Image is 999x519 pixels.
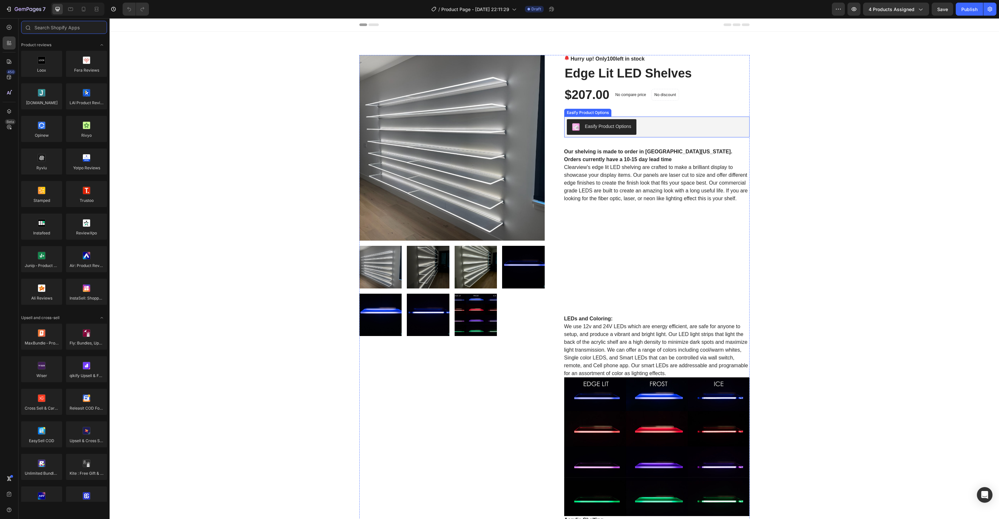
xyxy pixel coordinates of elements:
div: Beta [5,119,16,124]
div: Easify Product Options [475,105,522,112]
button: 4 products assigned [863,3,929,16]
p: Hurry up! Only left in stock [461,37,535,45]
div: 450 [6,69,16,75]
span: 4 products assigned [869,6,914,13]
span: Toggle open [97,313,107,323]
strong: Acrylic Shelfing [455,499,494,504]
span: Draft [531,6,541,12]
span: Toggle open [97,40,107,50]
p: 7 [43,5,46,13]
strong: Our shelving is made to order in [GEOGRAPHIC_DATA][US_STATE]. Orders currently have a 10-15 day l... [455,131,623,144]
span: 100 [498,38,506,43]
h2: Edge Lit LED Shelves [455,47,640,63]
strong: LEDs and Coloring: [455,298,503,303]
input: Search Shopify Apps [21,21,107,34]
div: Easify Product Options [456,91,500,97]
span: Upsell and cross-sell [21,315,60,321]
button: Publish [956,3,983,16]
span: / [438,6,440,13]
button: Easify Product Options [457,101,527,117]
iframe: Design area [110,18,999,519]
p: We use 12v and 24V LEDs which are energy efficient, are safe for anyone to setup, and produce a v... [455,305,639,358]
span: Save [937,7,948,12]
button: Save [932,3,953,16]
div: Open Intercom Messenger [977,487,992,503]
div: Undo/Redo [123,3,149,16]
p: No discount [545,74,566,79]
p: No compare price [506,75,537,78]
span: Product Page - [DATE] 22:11:29 [441,6,509,13]
div: $207.00 [455,69,500,85]
button: 7 [3,3,48,16]
span: Product reviews [21,42,51,48]
img: Edge lit shelving [455,359,640,498]
p: Clearview's edge lit LED shelving are crafted to make a brilliant display to showcase your displa... [455,146,638,183]
div: Publish [961,6,978,13]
